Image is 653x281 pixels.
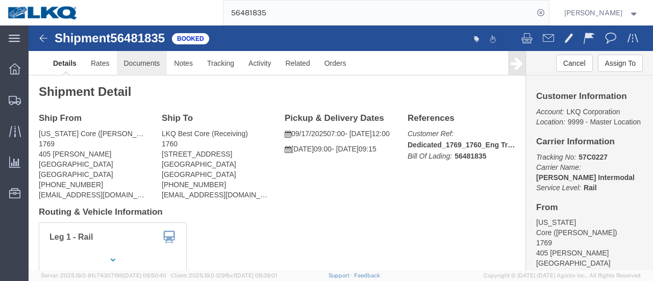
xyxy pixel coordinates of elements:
a: Feedback [354,272,380,278]
span: [DATE] 09:50:40 [123,272,166,278]
span: [DATE] 09:39:01 [236,272,277,278]
button: [PERSON_NAME] [564,7,639,19]
span: Server: 2025.19.0-91c74307f99 [41,272,166,278]
a: Support [329,272,354,278]
span: Client: 2025.19.0-129fbcf [171,272,277,278]
span: Marc Metzger [564,7,622,18]
span: Copyright © [DATE]-[DATE] Agistix Inc., All Rights Reserved [484,271,641,280]
iframe: FS Legacy Container [29,25,653,270]
img: logo [7,5,79,20]
input: Search for shipment number, reference number [223,1,534,25]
